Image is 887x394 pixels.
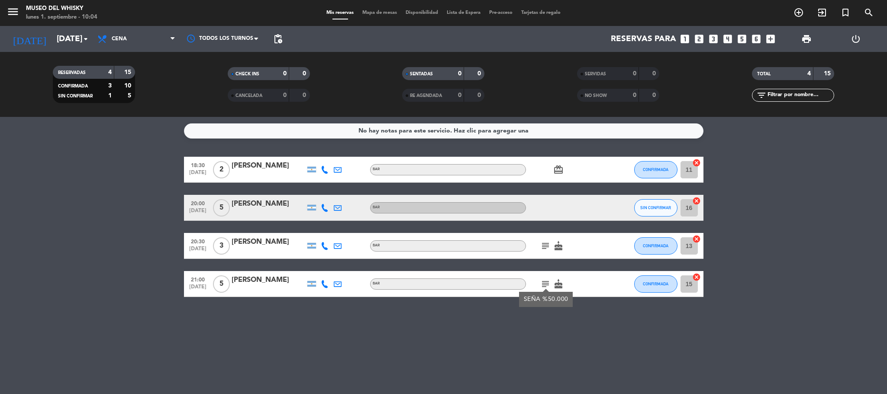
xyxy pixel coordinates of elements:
i: search [864,7,874,18]
i: add_box [765,33,776,45]
i: cake [553,241,564,251]
span: Tarjetas de regalo [517,10,565,15]
strong: 4 [807,71,811,77]
span: SERVIDAS [585,72,606,76]
span: 20:30 [187,236,209,246]
strong: 0 [303,71,308,77]
span: BAR [373,206,380,209]
i: subject [540,241,551,251]
i: subject [540,279,551,289]
i: filter_list [756,90,767,100]
span: CANCELADA [235,94,262,98]
span: SIN CONFIRMAR [58,94,93,98]
span: CONFIRMADA [643,167,668,172]
span: Lista de Espera [442,10,485,15]
div: SEÑA %50.000 [523,295,568,304]
strong: 0 [652,71,658,77]
i: menu [6,5,19,18]
strong: 0 [633,92,636,98]
div: [PERSON_NAME] [232,160,305,171]
div: [PERSON_NAME] [232,198,305,210]
span: [DATE] [187,170,209,180]
button: menu [6,5,19,21]
strong: 4 [108,69,112,75]
i: cancel [692,158,701,167]
span: Mis reservas [322,10,358,15]
i: cake [553,279,564,289]
strong: 0 [458,71,461,77]
strong: 0 [633,71,636,77]
span: BAR [373,282,380,285]
span: SIN CONFIRMAR [640,205,671,210]
i: cancel [692,235,701,243]
i: card_giftcard [553,165,564,175]
span: SENTADAS [410,72,433,76]
span: TOTAL [757,72,771,76]
strong: 0 [283,92,287,98]
i: looks_one [679,33,690,45]
div: [PERSON_NAME] [232,236,305,248]
i: turned_in_not [840,7,851,18]
span: 2 [213,161,230,178]
strong: 0 [477,71,483,77]
i: power_settings_new [851,34,861,44]
strong: 15 [824,71,832,77]
i: looks_4 [722,33,733,45]
span: BAR [373,244,380,247]
button: CONFIRMADA [634,237,677,255]
div: No hay notas para este servicio. Haz clic para agregar una [358,126,529,136]
button: CONFIRMADA [634,161,677,178]
div: LOG OUT [831,26,881,52]
strong: 3 [108,83,112,89]
span: RESERVADAS [58,71,86,75]
span: Reservas para [611,34,676,44]
div: MUSEO DEL WHISKY [26,4,97,13]
strong: 1 [108,93,112,99]
strong: 0 [477,92,483,98]
strong: 0 [303,92,308,98]
span: Cena [112,36,127,42]
i: cancel [692,273,701,281]
div: lunes 1. septiembre - 10:04 [26,13,97,22]
strong: 0 [458,92,461,98]
i: cancel [692,197,701,205]
span: [DATE] [187,208,209,218]
strong: 15 [124,69,133,75]
i: looks_5 [736,33,748,45]
span: CONFIRMADA [643,281,668,286]
span: CONFIRMADA [58,84,88,88]
i: looks_6 [751,33,762,45]
span: pending_actions [273,34,283,44]
button: SIN CONFIRMAR [634,199,677,216]
span: CHECK INS [235,72,259,76]
span: 5 [213,275,230,293]
span: BAR [373,168,380,171]
span: 21:00 [187,274,209,284]
strong: 5 [128,93,133,99]
span: [DATE] [187,284,209,294]
strong: 10 [124,83,133,89]
span: Pre-acceso [485,10,517,15]
input: Filtrar por nombre... [767,90,834,100]
span: 18:30 [187,160,209,170]
i: exit_to_app [817,7,827,18]
span: 5 [213,199,230,216]
i: looks_two [693,33,705,45]
span: Mapa de mesas [358,10,401,15]
span: 3 [213,237,230,255]
i: looks_3 [708,33,719,45]
span: NO SHOW [585,94,607,98]
strong: 0 [652,92,658,98]
strong: 0 [283,71,287,77]
span: RE AGENDADA [410,94,442,98]
span: 20:00 [187,198,209,208]
i: add_circle_outline [793,7,804,18]
i: arrow_drop_down [81,34,91,44]
div: [PERSON_NAME] [232,275,305,286]
span: [DATE] [187,246,209,256]
button: CONFIRMADA [634,275,677,293]
span: CONFIRMADA [643,243,668,248]
span: print [801,34,812,44]
span: Disponibilidad [401,10,442,15]
i: [DATE] [6,29,52,48]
